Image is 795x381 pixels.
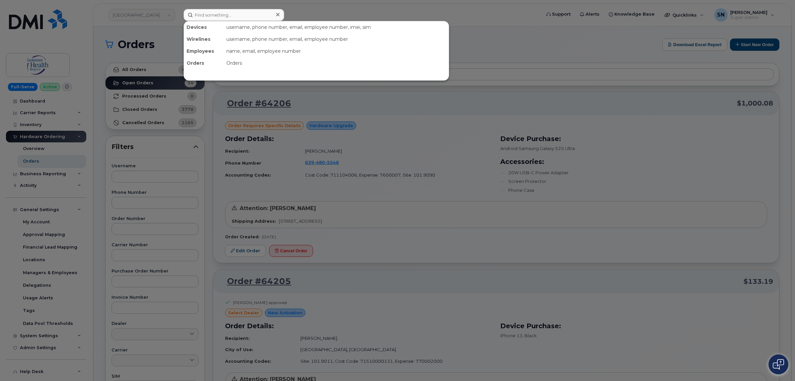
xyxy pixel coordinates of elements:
div: Orders [184,57,224,69]
img: Open chat [773,359,784,370]
div: Orders [224,57,449,69]
div: Employees [184,45,224,57]
div: Wirelines [184,33,224,45]
div: username, phone number, email, employee number [224,33,449,45]
div: Devices [184,21,224,33]
div: username, phone number, email, employee number, imei, sim [224,21,449,33]
div: name, email, employee number [224,45,449,57]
